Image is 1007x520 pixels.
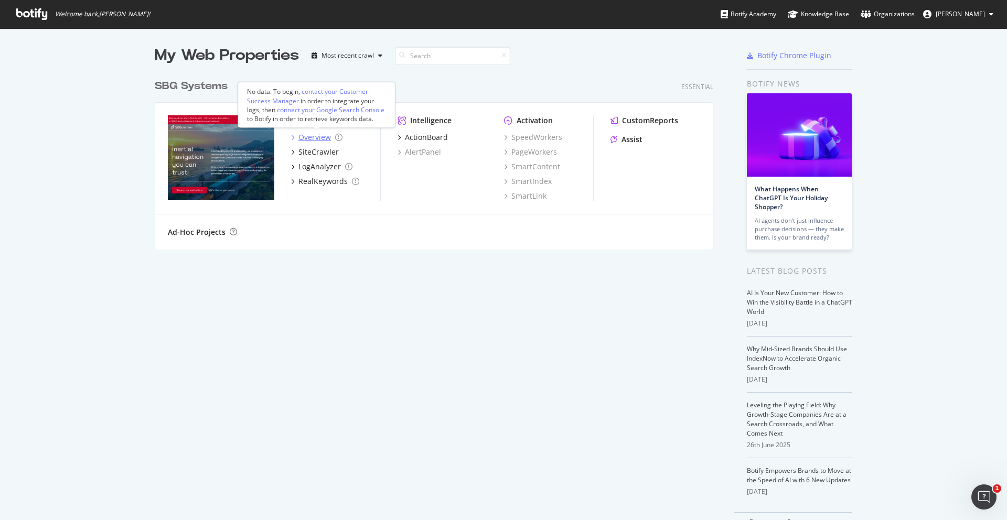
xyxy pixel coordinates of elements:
[747,319,852,328] div: [DATE]
[291,132,342,143] a: Overview
[155,79,228,94] div: SBG Systems
[398,132,448,143] a: ActionBoard
[610,134,642,145] a: Assist
[298,176,348,187] div: RealKeywords
[755,216,844,242] div: AI agents don’t just influence purchase decisions — they make them. Is your brand ready?
[747,487,852,496] div: [DATE]
[504,176,552,187] a: SmartIndex
[307,47,387,64] button: Most recent crawl
[395,47,510,65] input: Search
[168,227,226,237] div: Ad-Hoc Projects
[971,484,997,510] iframe: Intercom live chat
[247,87,387,123] div: No data. To begin, in order to integrate your logs, then to Botify in order to retrieve keywords ...
[322,52,374,59] div: Most recent crawl
[993,484,1001,493] span: 1
[681,82,713,91] div: Essential
[504,132,562,143] a: SpeedWorkers
[747,50,831,61] a: Botify Chrome Plugin
[298,132,331,143] div: Overview
[610,115,678,126] a: CustomReports
[755,185,828,211] a: What Happens When ChatGPT Is Your Holiday Shopper?
[155,79,232,94] a: SBG Systems
[405,132,448,143] div: ActionBoard
[291,147,339,157] a: SiteCrawler
[747,440,852,450] div: 26th June 2025
[298,161,341,172] div: LogAnalyzer
[622,134,642,145] div: Assist
[757,50,831,61] div: Botify Chrome Plugin
[747,400,847,438] a: Leveling the Playing Field: Why Growth-Stage Companies Are at a Search Crossroads, and What Comes...
[622,115,678,126] div: CustomReports
[788,9,849,19] div: Knowledge Base
[277,105,384,114] div: connect your Google Search Console
[410,115,452,126] div: Intelligence
[55,10,150,18] span: Welcome back, [PERSON_NAME] !
[291,176,359,187] a: RealKeywords
[298,147,339,157] div: SiteCrawler
[747,93,852,177] img: What Happens When ChatGPT Is Your Holiday Shopper?
[721,9,776,19] div: Botify Academy
[747,288,852,316] a: AI Is Your New Customer: How to Win the Visibility Battle in a ChatGPT World
[861,9,915,19] div: Organizations
[291,161,352,172] a: LogAnalyzer
[155,66,722,250] div: grid
[936,9,985,18] span: Ricardo Amaro
[504,161,560,172] a: SmartContent
[504,147,557,157] a: PageWorkers
[517,115,553,126] div: Activation
[747,265,852,277] div: Latest Blog Posts
[747,375,852,384] div: [DATE]
[747,466,851,484] a: Botify Empowers Brands to Move at the Speed of AI with 6 New Updates
[168,115,274,200] img: sbg-systems.com
[747,344,847,372] a: Why Mid-Sized Brands Should Use IndexNow to Accelerate Organic Search Growth
[747,78,852,90] div: Botify news
[504,191,547,201] a: SmartLink
[398,147,441,157] a: AlertPanel
[155,45,299,66] div: My Web Properties
[915,6,1002,23] button: [PERSON_NAME]
[247,87,368,105] div: contact your Customer Success Manager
